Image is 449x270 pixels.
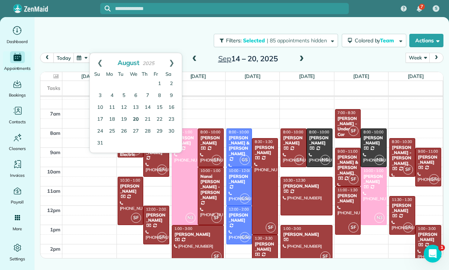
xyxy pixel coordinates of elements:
span: Team [380,37,395,44]
a: 5 [118,90,130,102]
span: 8:00 - 10:00 [229,130,249,134]
span: Friday [154,71,158,77]
span: 10am [47,169,60,175]
a: 8 [154,90,165,102]
a: [DATE] [353,73,369,79]
span: SF [212,251,222,261]
span: Settings [10,255,25,263]
a: 15 [154,102,165,114]
div: [PERSON_NAME] [283,232,330,237]
span: SF [294,155,304,165]
div: [PERSON_NAME] [229,174,250,185]
span: SF [157,232,167,242]
a: 21 [142,114,154,126]
a: 1 [154,78,165,90]
a: Next [161,53,182,72]
span: 1:00 - 3:00 [174,226,192,231]
span: Dashboard [7,38,28,45]
span: Tuesday [118,71,124,77]
span: 1 [439,245,445,251]
span: | 85 appointments hidden [267,37,327,44]
span: 1:00 - 3:00 [418,226,436,231]
span: SF [429,174,439,184]
span: Appointments [4,65,31,72]
span: Wednesday [130,71,137,77]
span: Invoices [10,172,25,179]
span: 8:00 - 10:00 [309,130,329,134]
a: 13 [130,102,142,114]
span: 8:00 - 10:00 [200,130,220,134]
a: 30 [165,126,177,137]
a: 16 [165,102,177,114]
span: SF [266,222,276,232]
a: Payroll [3,185,32,206]
div: [PERSON_NAME] [363,135,384,146]
span: 1pm [50,227,60,232]
div: 7 unread notifications [412,1,427,17]
span: 8:00 - 10:00 [283,130,303,134]
button: Actions [409,34,443,47]
span: 12:00 - 2:00 [146,207,166,212]
a: Filters: Selected | 85 appointments hidden [210,34,338,47]
span: 12:00 - 2:00 [229,207,249,212]
span: Contacts [9,118,26,126]
span: GS [240,232,250,242]
span: SF [403,165,413,175]
a: 7 [142,90,154,102]
a: 23 [165,114,177,126]
div: [PERSON_NAME] [120,183,141,194]
span: 10:30 - 1:00 [120,178,140,183]
div: [PERSON_NAME] [417,154,439,165]
a: 26 [118,126,130,137]
div: [PERSON_NAME] [200,135,222,146]
span: SF [212,155,222,165]
a: 14 [142,102,154,114]
span: 1:30 - 3:30 [255,236,272,241]
a: Cleaners [3,131,32,152]
span: Sunday [94,71,100,77]
button: Week [406,53,430,63]
span: 11:30 - 1:30 [392,197,412,202]
svg: Focus search [105,6,111,12]
div: [PERSON_NAME] [417,232,439,243]
a: Bookings [3,78,32,99]
div: [PERSON_NAME] & [PERSON_NAME] [337,154,359,176]
a: 24 [94,126,106,137]
a: [DATE] [299,73,315,79]
div: [PERSON_NAME] [283,135,304,146]
div: [PERSON_NAME] [363,174,384,185]
a: 11 [106,102,118,114]
span: S [435,6,437,12]
span: 8:30 - 1:30 [255,139,272,144]
span: N3 [374,155,384,165]
span: SF [320,251,330,261]
span: Colored by [355,37,397,44]
iframe: Intercom live chat [424,245,442,263]
a: 2 [165,78,177,90]
span: 8:00 - 10:00 [363,130,383,134]
span: Filters: [226,37,242,44]
div: [PERSON_NAME] [309,135,330,146]
a: 10 [94,102,106,114]
h2: 14 – 20, 2025 [201,55,294,63]
span: 8:30 - 10:30 [392,139,412,144]
div: [PERSON_NAME] - [PERSON_NAME] [391,145,413,166]
span: Sep [218,54,232,63]
span: 11am [47,188,60,194]
span: 9:00 - 11:00 [418,149,438,154]
a: 3 [94,90,106,102]
span: GS [240,155,250,165]
div: [PERSON_NAME] [283,183,330,189]
div: [PERSON_NAME] [229,212,250,223]
a: Prev [90,53,110,72]
div: [PERSON_NAME] & [PERSON_NAME] [229,135,250,157]
div: [PERSON_NAME] [145,212,167,223]
span: 10:30 - 12:30 [283,178,305,183]
span: Cleaners [9,145,26,152]
div: [PERSON_NAME] [174,135,196,146]
span: Selected [243,37,265,44]
span: 12pm [47,207,60,213]
span: GS [240,193,250,204]
a: 9 [165,90,177,102]
span: 10:00 - 1:00 [363,168,383,173]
